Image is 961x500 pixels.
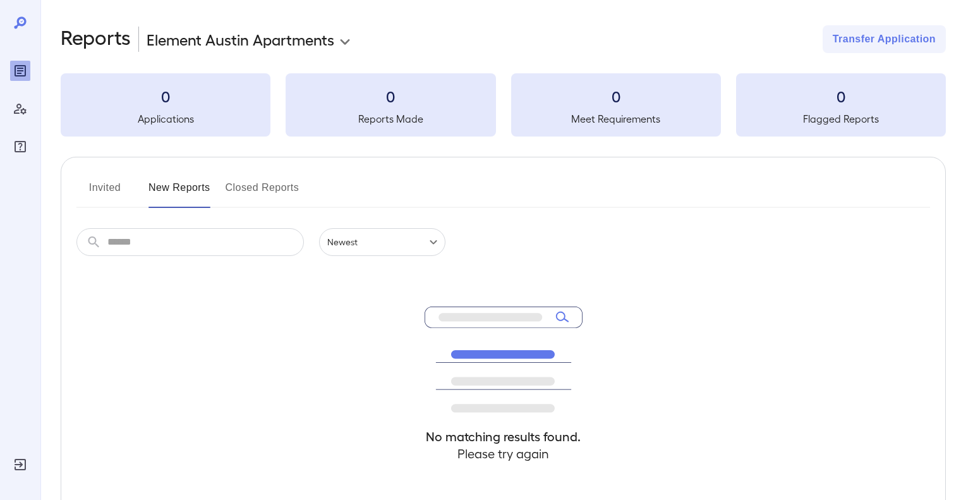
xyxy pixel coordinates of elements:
h5: Reports Made [286,111,495,126]
div: FAQ [10,137,30,157]
h4: Please try again [425,445,583,462]
button: Closed Reports [226,178,299,208]
h3: 0 [511,86,721,106]
div: Log Out [10,454,30,475]
summary: 0Applications0Reports Made0Meet Requirements0Flagged Reports [61,73,946,137]
h4: No matching results found. [425,428,583,445]
button: New Reports [148,178,210,208]
h3: 0 [736,86,946,106]
h3: 0 [286,86,495,106]
h3: 0 [61,86,270,106]
div: Reports [10,61,30,81]
h2: Reports [61,25,131,53]
div: Newest [319,228,445,256]
h5: Applications [61,111,270,126]
div: Manage Users [10,99,30,119]
h5: Flagged Reports [736,111,946,126]
h5: Meet Requirements [511,111,721,126]
button: Transfer Application [823,25,946,53]
button: Invited [76,178,133,208]
p: Element Austin Apartments [147,29,334,49]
